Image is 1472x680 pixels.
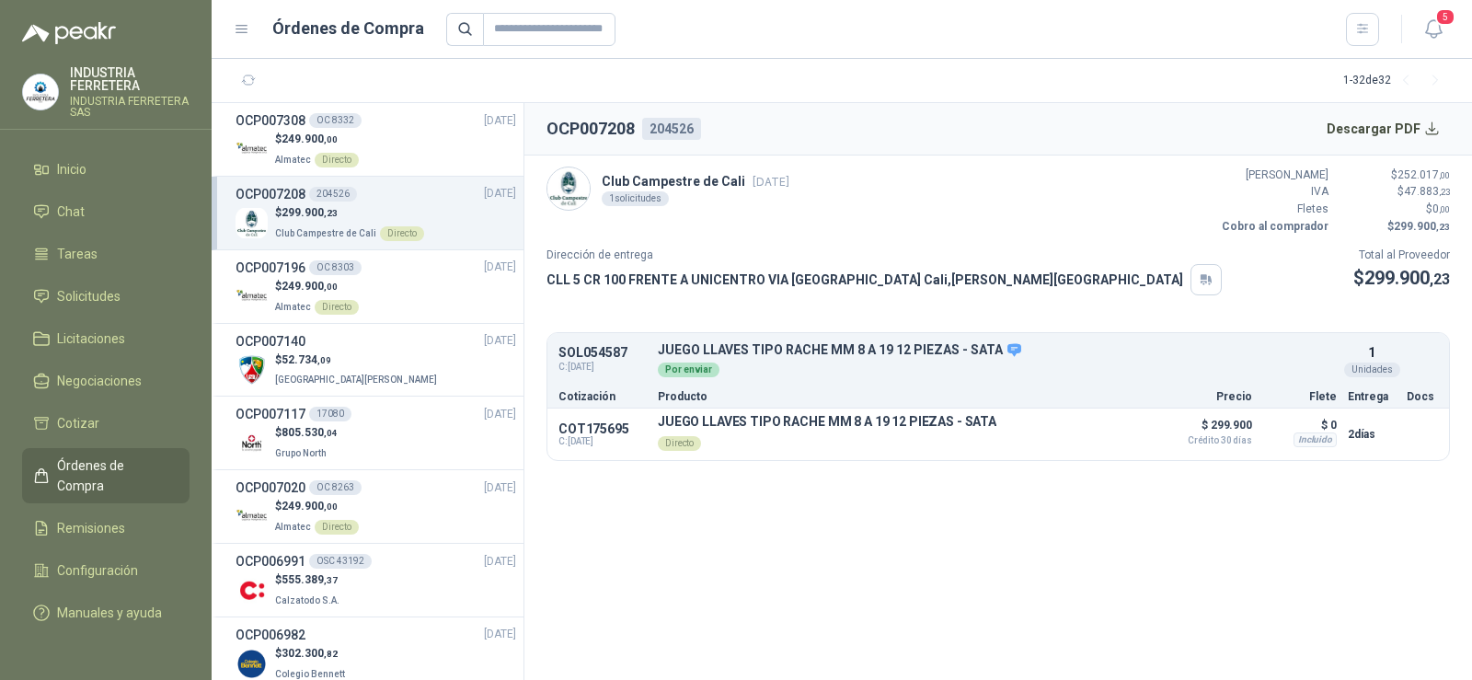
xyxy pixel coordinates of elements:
[272,16,424,41] h1: Órdenes de Compra
[315,520,359,535] div: Directo
[282,133,338,145] span: 249.900
[602,191,669,206] div: 1 solicitudes
[1160,414,1252,445] p: $ 299.900
[275,228,376,238] span: Club Campestre de Cali
[324,501,338,512] span: ,00
[22,363,190,398] a: Negociaciones
[1160,436,1252,445] span: Crédito 30 días
[275,302,311,312] span: Almatec
[1394,220,1450,233] span: 299.900
[236,110,516,168] a: OCP007308OC 8332[DATE] Company Logo$249.900,00AlmatecDirecto
[282,647,338,660] span: 302.300
[380,226,424,241] div: Directo
[57,518,125,538] span: Remisiones
[282,573,338,586] span: 555.389
[1344,363,1400,377] div: Unidades
[324,134,338,144] span: ,00
[484,112,516,130] span: [DATE]
[1439,170,1450,180] span: ,00
[236,184,305,204] h3: OCP007208
[547,167,590,210] img: Company Logo
[236,133,268,166] img: Company Logo
[1353,247,1450,264] p: Total al Proveedor
[22,279,190,314] a: Solicitudes
[309,113,362,128] div: OC 8332
[22,194,190,229] a: Chat
[236,648,268,680] img: Company Logo
[1340,183,1450,201] p: $
[324,282,338,292] span: ,00
[236,404,305,424] h3: OCP007117
[658,414,996,429] p: JUEGO LLAVES TIPO RACHE MM 8 A 19 12 PIEZAS - SATA
[1436,222,1450,232] span: ,23
[1218,183,1328,201] p: IVA
[1364,267,1450,289] span: 299.900
[282,426,338,439] span: 805.530
[309,480,362,495] div: OC 8263
[602,171,789,191] p: Club Campestre de Cali
[753,175,789,189] span: [DATE]
[658,342,1337,359] p: JUEGO LLAVES TIPO RACHE MM 8 A 19 12 PIEZAS - SATA
[22,406,190,441] a: Cotizar
[1397,168,1450,181] span: 252.017
[275,278,359,295] p: $
[309,554,372,569] div: OSC 43192
[658,363,719,377] div: Por enviar
[236,574,268,606] img: Company Logo
[23,75,58,109] img: Company Logo
[22,321,190,356] a: Licitaciones
[275,448,327,458] span: Grupo North
[558,421,647,436] p: COT175695
[236,551,305,571] h3: OCP006991
[1435,8,1455,26] span: 5
[1317,110,1451,147] button: Descargar PDF
[1218,218,1328,236] p: Cobro al comprador
[658,391,1149,402] p: Producto
[1160,391,1252,402] p: Precio
[275,204,424,222] p: $
[275,595,339,605] span: Calzatodo S.A.
[275,424,338,442] p: $
[57,603,162,623] span: Manuales y ayuda
[1218,167,1328,184] p: [PERSON_NAME]
[282,500,338,513] span: 249.900
[275,571,343,589] p: $
[275,155,311,165] span: Almatec
[57,159,86,179] span: Inicio
[324,208,338,218] span: ,23
[309,187,357,202] div: 204526
[1340,167,1450,184] p: $
[70,96,190,118] p: INDUSTRIA FERRETERA SAS
[22,22,116,44] img: Logo peakr
[236,258,305,278] h3: OCP007196
[236,478,305,498] h3: OCP007020
[236,501,268,533] img: Company Logo
[546,270,1183,290] p: CLL 5 CR 100 FRENTE A UNICENTRO VIA [GEOGRAPHIC_DATA] Cali , [PERSON_NAME][GEOGRAPHIC_DATA]
[484,553,516,571] span: [DATE]
[57,244,98,264] span: Tareas
[546,247,1222,264] p: Dirección de entrega
[275,522,311,532] span: Almatec
[315,300,359,315] div: Directo
[22,511,190,546] a: Remisiones
[484,626,516,643] span: [DATE]
[309,260,362,275] div: OC 8303
[22,152,190,187] a: Inicio
[558,346,647,360] p: SOL054587
[236,258,516,316] a: OCP007196OC 8303[DATE] Company Logo$249.900,00AlmatecDirecto
[57,560,138,581] span: Configuración
[1404,185,1450,198] span: 47.883
[236,110,305,131] h3: OCP007308
[275,375,437,385] span: [GEOGRAPHIC_DATA][PERSON_NAME]
[57,413,99,433] span: Cotizar
[236,207,268,239] img: Company Logo
[57,455,172,496] span: Órdenes de Compra
[236,478,516,536] a: OCP007020OC 8263[DATE] Company Logo$249.900,00AlmatecDirecto
[236,404,516,462] a: OCP00711717080[DATE] Company Logo$805.530,04Grupo North
[1407,391,1438,402] p: Docs
[275,352,441,369] p: $
[275,498,359,515] p: $
[236,281,268,313] img: Company Logo
[22,448,190,503] a: Órdenes de Compra
[546,116,635,142] h2: OCP007208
